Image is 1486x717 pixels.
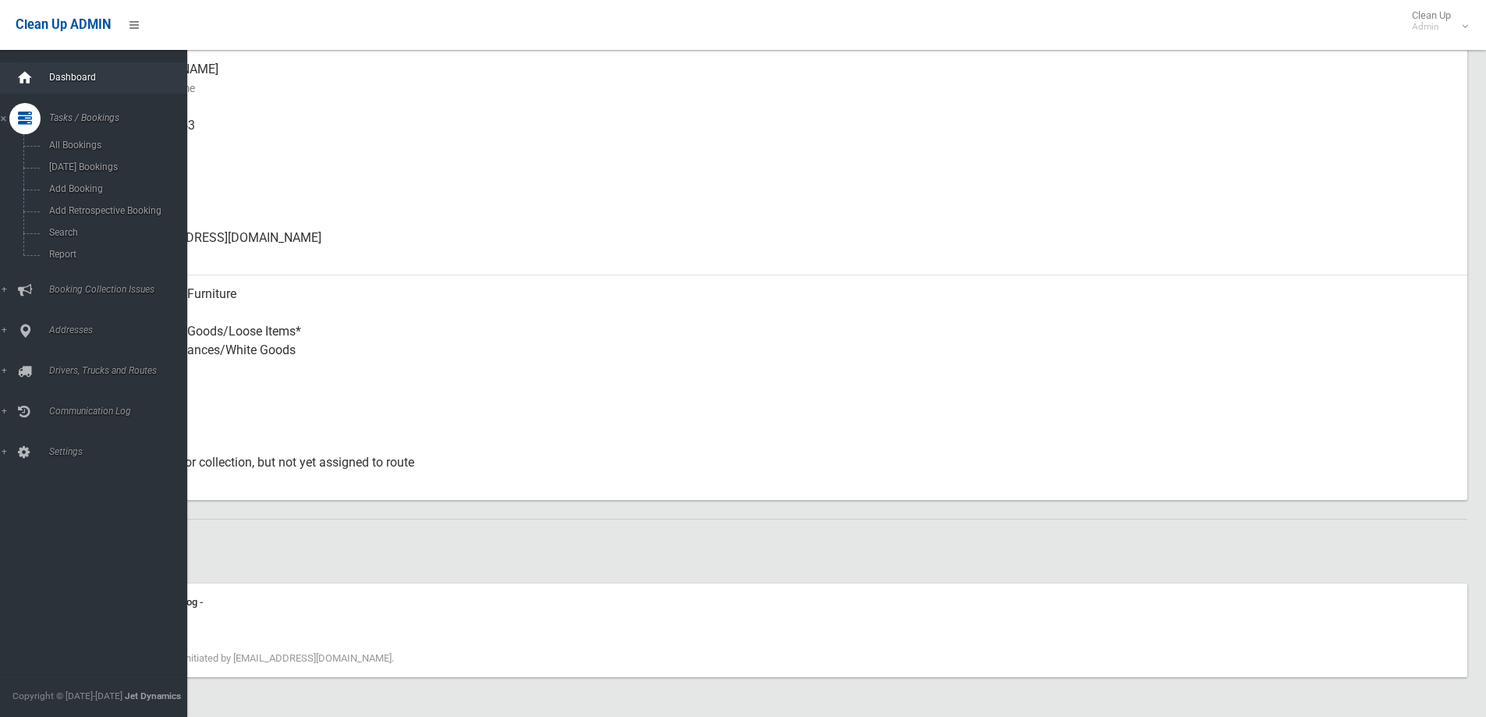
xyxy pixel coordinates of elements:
[125,690,181,701] strong: Jet Dynamics
[125,107,1455,163] div: 0457471443
[125,135,1455,154] small: Mobile
[44,227,186,238] span: Search
[44,112,199,123] span: Tasks / Bookings
[16,17,111,32] span: Clean Up ADMIN
[125,416,1455,435] small: Oversized
[44,205,186,216] span: Add Retrospective Booking
[69,538,1467,559] h2: History
[44,284,199,295] span: Booking Collection Issues
[44,365,199,376] span: Drivers, Trucks and Routes
[125,388,1455,444] div: No
[125,444,1455,500] div: Approved for collection, but not yet assigned to route
[125,51,1455,107] div: [PERSON_NAME]
[12,690,122,701] span: Copyright © [DATE]-[DATE]
[44,140,186,151] span: All Bookings
[109,593,1458,612] div: Communication Log -
[69,219,1467,275] a: [EMAIL_ADDRESS][DOMAIN_NAME]Email
[44,162,186,172] span: [DATE] Bookings
[44,325,199,335] span: Addresses
[109,652,394,664] span: Booking created initiated by [EMAIL_ADDRESS][DOMAIN_NAME].
[44,446,199,457] span: Settings
[109,612,1458,630] div: [DATE] 8:49 am
[125,191,1455,210] small: Landline
[125,163,1455,219] div: None given
[125,275,1455,388] div: Household Furniture Electronics Household Goods/Loose Items* Metal Appliances/White Goods
[1404,9,1466,33] span: Clean Up
[44,72,199,83] span: Dashboard
[125,247,1455,266] small: Email
[1412,21,1451,33] small: Admin
[125,79,1455,98] small: Contact Name
[44,406,199,417] span: Communication Log
[125,472,1455,491] small: Status
[125,219,1455,275] div: [EMAIL_ADDRESS][DOMAIN_NAME]
[125,360,1455,378] small: Items
[44,183,186,194] span: Add Booking
[44,249,186,260] span: Report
